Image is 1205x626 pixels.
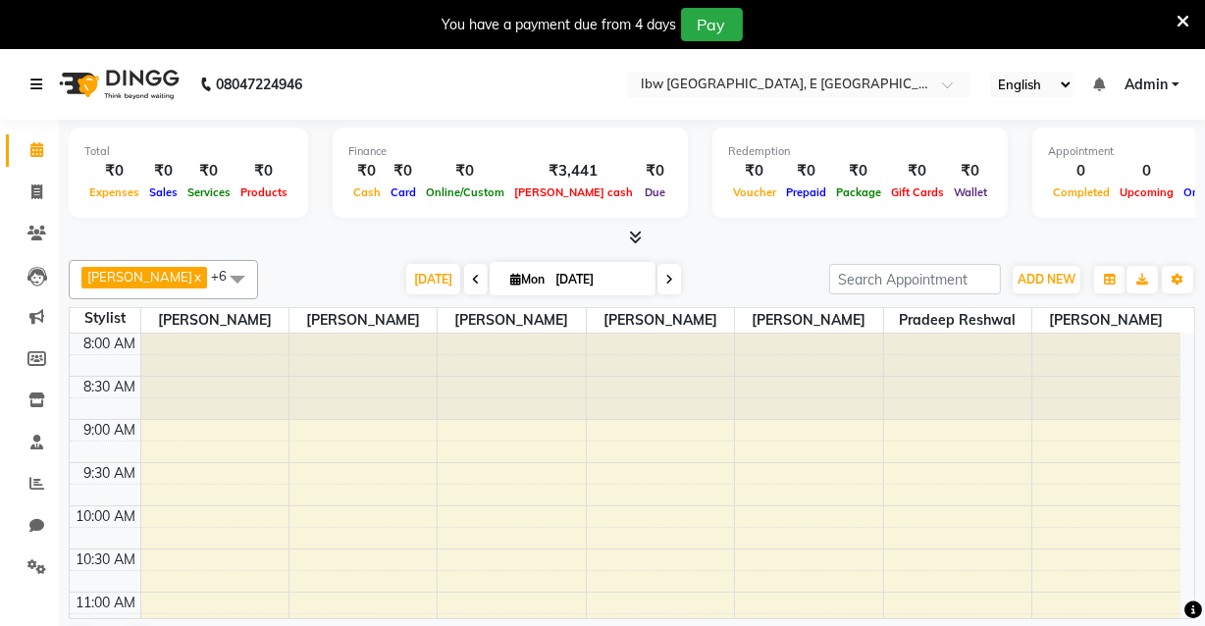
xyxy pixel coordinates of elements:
div: 8:30 AM [80,377,140,397]
span: [PERSON_NAME] [1032,308,1180,333]
span: [PERSON_NAME] [587,308,734,333]
div: ₹0 [886,160,949,183]
button: ADD NEW [1013,266,1080,293]
span: [PERSON_NAME] [141,308,288,333]
span: Wallet [949,185,992,199]
div: 8:00 AM [80,334,140,354]
div: ₹0 [949,160,992,183]
span: Products [236,185,292,199]
div: 9:30 AM [80,463,140,484]
span: [PERSON_NAME] [438,308,585,333]
span: Mon [505,272,550,287]
input: Search Appointment [829,264,1001,294]
span: [PERSON_NAME] [735,308,882,333]
span: Due [640,185,670,199]
div: Total [84,143,292,160]
div: ₹0 [421,160,509,183]
div: 0 [1115,160,1179,183]
div: 0 [1048,160,1115,183]
a: x [192,269,201,285]
div: ₹0 [236,160,292,183]
div: 9:00 AM [80,420,140,441]
span: Cash [348,185,386,199]
div: ₹0 [781,160,831,183]
span: Pradeep reshwal [884,308,1031,333]
span: Expenses [84,185,144,199]
span: +6 [211,268,241,284]
div: Redemption [728,143,992,160]
div: ₹0 [183,160,236,183]
span: Voucher [728,185,781,199]
span: Online/Custom [421,185,509,199]
div: ₹3,441 [509,160,638,183]
div: 11:00 AM [73,593,140,613]
div: Stylist [70,308,140,329]
span: Sales [144,185,183,199]
span: [PERSON_NAME] cash [509,185,638,199]
div: ₹0 [638,160,672,183]
span: ADD NEW [1018,272,1075,287]
span: Services [183,185,236,199]
span: [DATE] [406,264,460,294]
span: [PERSON_NAME] [289,308,437,333]
b: 08047224946 [216,57,302,112]
div: 10:30 AM [73,549,140,570]
div: ₹0 [84,160,144,183]
span: Package [831,185,886,199]
span: Card [386,185,421,199]
span: [PERSON_NAME] [87,269,192,285]
div: You have a payment due from 4 days [443,15,677,35]
button: Pay [681,8,743,41]
div: Finance [348,143,672,160]
span: Gift Cards [886,185,949,199]
div: ₹0 [728,160,781,183]
div: ₹0 [386,160,421,183]
div: ₹0 [348,160,386,183]
div: ₹0 [144,160,183,183]
img: logo [50,57,184,112]
input: 2025-09-01 [550,265,648,294]
span: Upcoming [1115,185,1179,199]
div: ₹0 [831,160,886,183]
span: Prepaid [781,185,831,199]
span: Completed [1048,185,1115,199]
div: 10:00 AM [73,506,140,527]
span: Admin [1125,75,1168,95]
